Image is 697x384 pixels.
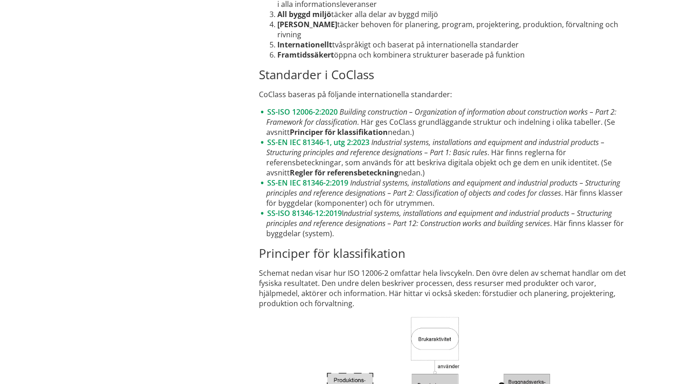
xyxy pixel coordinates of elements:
[277,19,337,29] strong: [PERSON_NAME]
[290,168,398,178] strong: Regler för referensbeteckning
[277,50,632,60] li: öppna och kombinera strukturer baserade på funktion
[267,107,338,117] a: SS-ISO 12006-2:2020
[259,137,632,178] li: . Här finns reglerna för referensbeteckningar, som används för att beskriva digitala objekt och g...
[277,40,632,50] li: tvåspråkigt och baserat på internationella standarder
[267,178,348,188] a: SS-EN IEC 81346-2:2019
[266,208,612,228] em: ndustrial systems, installations and equipment and industrial products – Structuring principles a...
[259,246,632,261] h2: Principer för klassifikation
[259,67,632,82] h2: Standarder i CoClass
[277,19,632,40] li: täcker behoven för planering, program, projektering, produktion, förvaltning och rivning
[259,178,632,208] li: . Här finns klasser för byggdelar (komponenter) och för utrymmen.
[277,40,332,50] strong: Internationellt
[259,107,632,137] li: . Här ges CoClass grundläggande struktur och indelning i olika tabeller. (Se avsnitt nedan.)
[267,137,369,147] a: SS-EN IEC 81346-1, utg 2:2023
[267,208,342,218] a: SS-ISO 81346-12:2019
[259,208,632,239] li: I . Här finns klasser för byggdelar (system).
[277,9,331,19] strong: All byggd miljö
[290,127,388,137] strong: Principer för klassifikation
[259,268,632,308] p: Schemat nedan visar hur ISO 12006-2 omfattar hela livscykeln. Den övre delen av schemat handlar o...
[277,9,632,19] li: täcker alla delar av byggd miljö
[277,50,334,60] strong: Framtidssäkert
[259,89,632,99] p: CoClass baseras på följande internationella standarder:
[266,137,604,157] em: Industrial systems, installations and equipment and industrial products – Structuring principles ...
[266,107,616,127] em: Building construction – Organization of information about construction works – Part 2: Framework ...
[266,178,620,198] em: Industrial systems, installations and equipment and industrial products – Structuring principles ...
